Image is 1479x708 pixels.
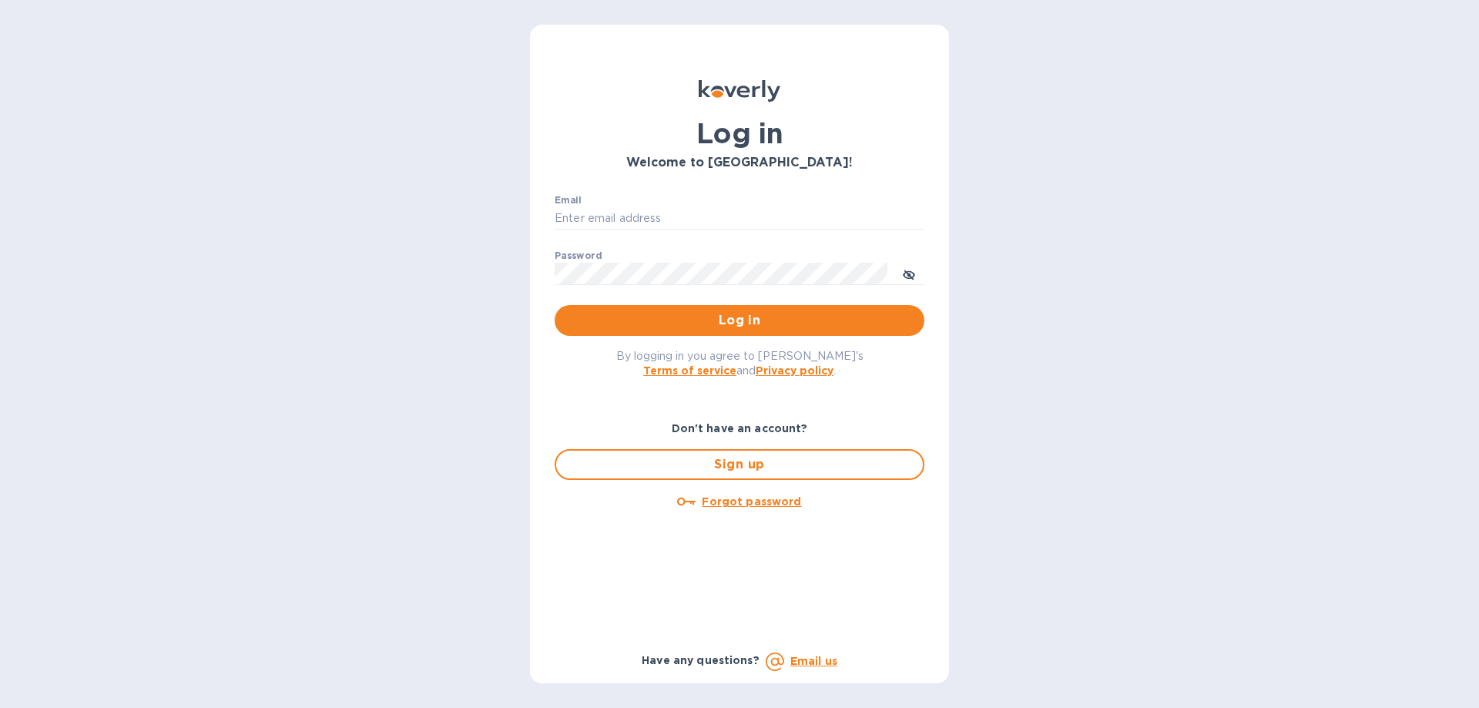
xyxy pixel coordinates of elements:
[568,455,911,474] span: Sign up
[616,350,864,377] span: By logging in you agree to [PERSON_NAME]'s and .
[555,117,924,149] h1: Log in
[642,654,760,666] b: Have any questions?
[555,251,602,260] label: Password
[555,449,924,480] button: Sign up
[555,207,924,230] input: Enter email address
[756,364,833,377] a: Privacy policy
[702,495,801,508] u: Forgot password
[643,364,736,377] a: Terms of service
[555,156,924,170] h3: Welcome to [GEOGRAPHIC_DATA]!
[672,422,808,435] b: Don't have an account?
[894,258,924,289] button: toggle password visibility
[555,305,924,336] button: Log in
[699,80,780,102] img: Koverly
[555,196,582,205] label: Email
[790,655,837,667] a: Email us
[567,311,912,330] span: Log in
